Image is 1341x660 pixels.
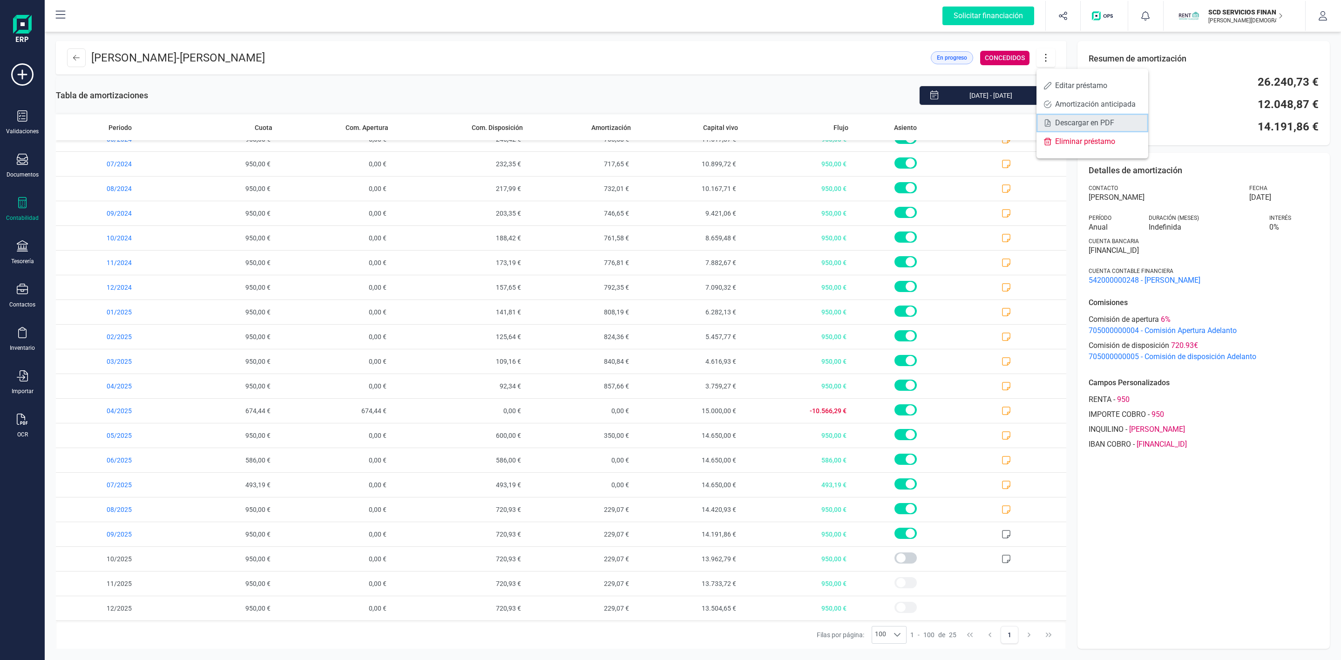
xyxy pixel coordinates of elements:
[742,448,852,472] span: 586,00 €
[276,572,392,596] span: 0,00 €
[392,423,527,448] span: 600,00 €
[1258,75,1319,89] span: 26.240,73 €
[742,522,852,546] span: 950,00 €
[169,152,277,176] span: 950,00 €
[1089,377,1319,388] p: Campos Personalizados
[276,251,392,275] span: 0,00 €
[1089,439,1319,450] div: -
[635,374,742,398] span: 3.759,27 €
[276,522,392,546] span: 0,00 €
[392,300,527,324] span: 141,81 €
[56,497,169,522] span: 08/2025
[56,89,148,102] span: Tabla de amortizaciones
[635,226,742,250] span: 8.659,48 €
[392,596,527,620] span: 720,93 €
[527,572,635,596] span: 229,07 €
[392,152,527,176] span: 232,35 €
[1129,424,1185,435] span: [PERSON_NAME]
[742,251,852,275] span: 950,00 €
[392,547,527,571] span: 720,93 €
[345,123,388,132] span: Com. Apertura
[527,201,635,225] span: 746,65 €
[833,123,848,132] span: Flujo
[17,431,28,438] div: OCR
[56,374,169,398] span: 04/2025
[1161,314,1171,325] span: 6 %
[742,325,852,349] span: 950,00 €
[255,123,272,132] span: Cuota
[276,275,392,299] span: 0,00 €
[91,50,265,65] p: [PERSON_NAME] -
[591,123,631,132] span: Amortización
[910,630,956,640] div: -
[56,325,169,349] span: 02/2025
[169,522,277,546] span: 950,00 €
[635,399,742,423] span: 15.000,00 €
[169,572,277,596] span: 950,00 €
[527,325,635,349] span: 824,36 €
[169,177,277,201] span: 950,00 €
[392,448,527,472] span: 586,00 €
[742,374,852,398] span: 950,00 €
[1089,52,1319,65] p: Resumen de amortización
[981,626,999,644] button: Previous Page
[742,596,852,620] span: 950,00 €
[1089,439,1131,450] span: IBAN COBRO
[1089,164,1319,177] p: Detalles de amortización
[937,54,967,62] span: En progreso
[169,596,277,620] span: 950,00 €
[169,201,277,225] span: 950,00 €
[169,473,277,497] span: 493,19 €
[392,497,527,522] span: 720,93 €
[11,258,34,265] div: Tesorería
[56,547,169,571] span: 10/2025
[742,473,852,497] span: 493,19 €
[56,473,169,497] span: 07/2025
[962,626,979,644] button: First Page
[392,572,527,596] span: 720,93 €
[276,596,392,620] span: 0,00 €
[527,300,635,324] span: 808,19 €
[1089,351,1319,362] span: 705000000005 - Comisión de disposición Adelanto
[872,626,889,643] span: 100
[527,152,635,176] span: 717,65 €
[1089,394,1319,405] div: -
[931,1,1045,31] button: Solicitar financiación
[1001,626,1018,644] button: Page 1
[635,572,742,596] span: 13.733,72 €
[56,300,169,324] span: 01/2025
[276,448,392,472] span: 0,00 €
[1089,409,1146,420] span: IMPORTE COBRO
[56,275,169,299] span: 12/2024
[635,522,742,546] span: 14.191,86 €
[392,177,527,201] span: 217,99 €
[527,374,635,398] span: 857,66 €
[635,349,742,374] span: 4.616,93 €
[1137,439,1187,450] span: [FINANCIAL_ID]
[56,572,169,596] span: 11/2025
[276,547,392,571] span: 0,00 €
[276,423,392,448] span: 0,00 €
[392,522,527,546] span: 720,93 €
[392,226,527,250] span: 188,42 €
[56,177,169,201] span: 08/2024
[742,497,852,522] span: 950,00 €
[1040,626,1058,644] button: Last Page
[276,201,392,225] span: 0,00 €
[10,344,35,352] div: Inventario
[276,374,392,398] span: 0,00 €
[169,448,277,472] span: 586,00 €
[276,177,392,201] span: 0,00 €
[1151,409,1164,420] span: 950
[942,7,1034,25] div: Solicitar financiación
[635,547,742,571] span: 13.962,79 €
[635,596,742,620] span: 13.504,65 €
[392,251,527,275] span: 173,19 €
[635,201,742,225] span: 9.421,06 €
[169,423,277,448] span: 950,00 €
[1149,214,1199,222] span: Duración (MESES)
[56,522,169,546] span: 09/2025
[56,423,169,448] span: 05/2025
[527,423,635,448] span: 350,00 €
[392,349,527,374] span: 109,16 €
